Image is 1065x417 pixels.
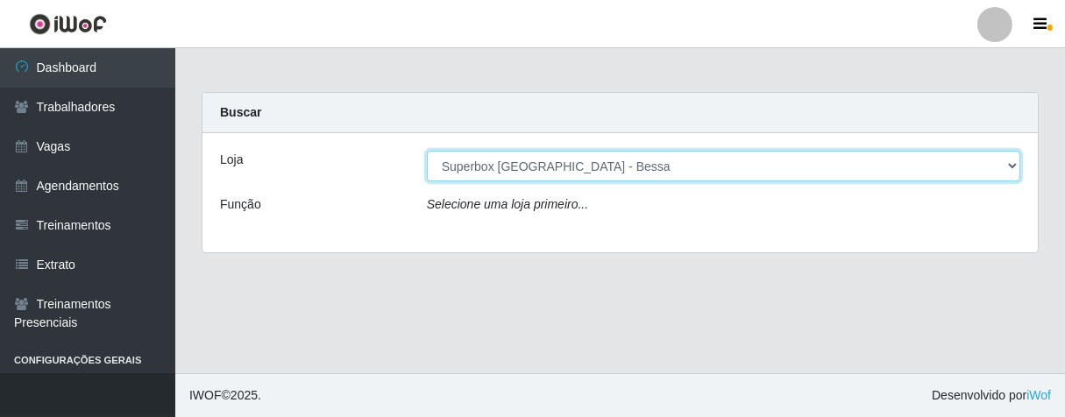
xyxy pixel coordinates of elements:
i: Selecione uma loja primeiro... [427,197,588,211]
a: iWof [1026,388,1051,402]
label: Função [220,195,261,214]
span: IWOF [189,388,222,402]
span: Desenvolvido por [932,386,1051,405]
strong: Buscar [220,105,261,119]
img: CoreUI Logo [29,13,107,35]
span: © 2025 . [189,386,261,405]
label: Loja [220,151,243,169]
